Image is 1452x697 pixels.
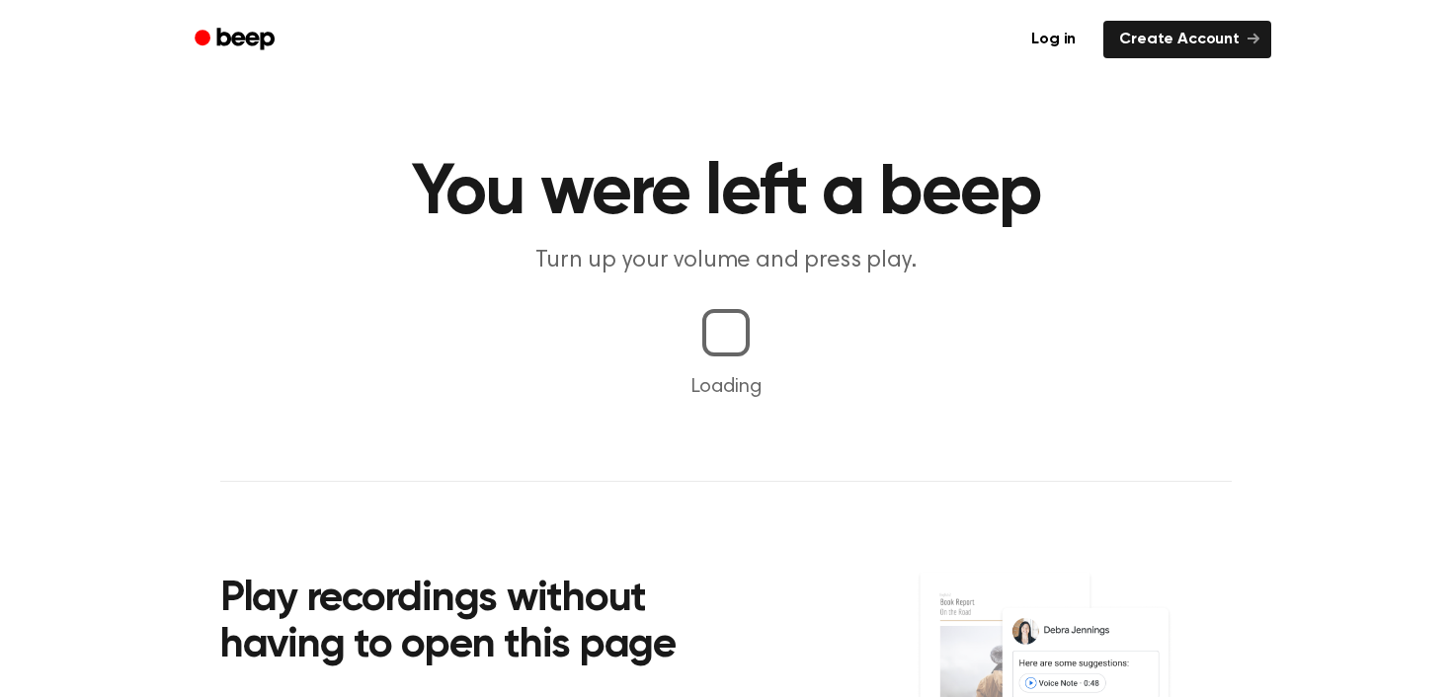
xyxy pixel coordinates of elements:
a: Beep [181,21,292,59]
a: Log in [1015,21,1091,58]
h2: Play recordings without having to open this page [220,577,753,670]
h1: You were left a beep [220,158,1232,229]
p: Loading [24,372,1428,402]
p: Turn up your volume and press play. [347,245,1105,277]
a: Create Account [1103,21,1271,58]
